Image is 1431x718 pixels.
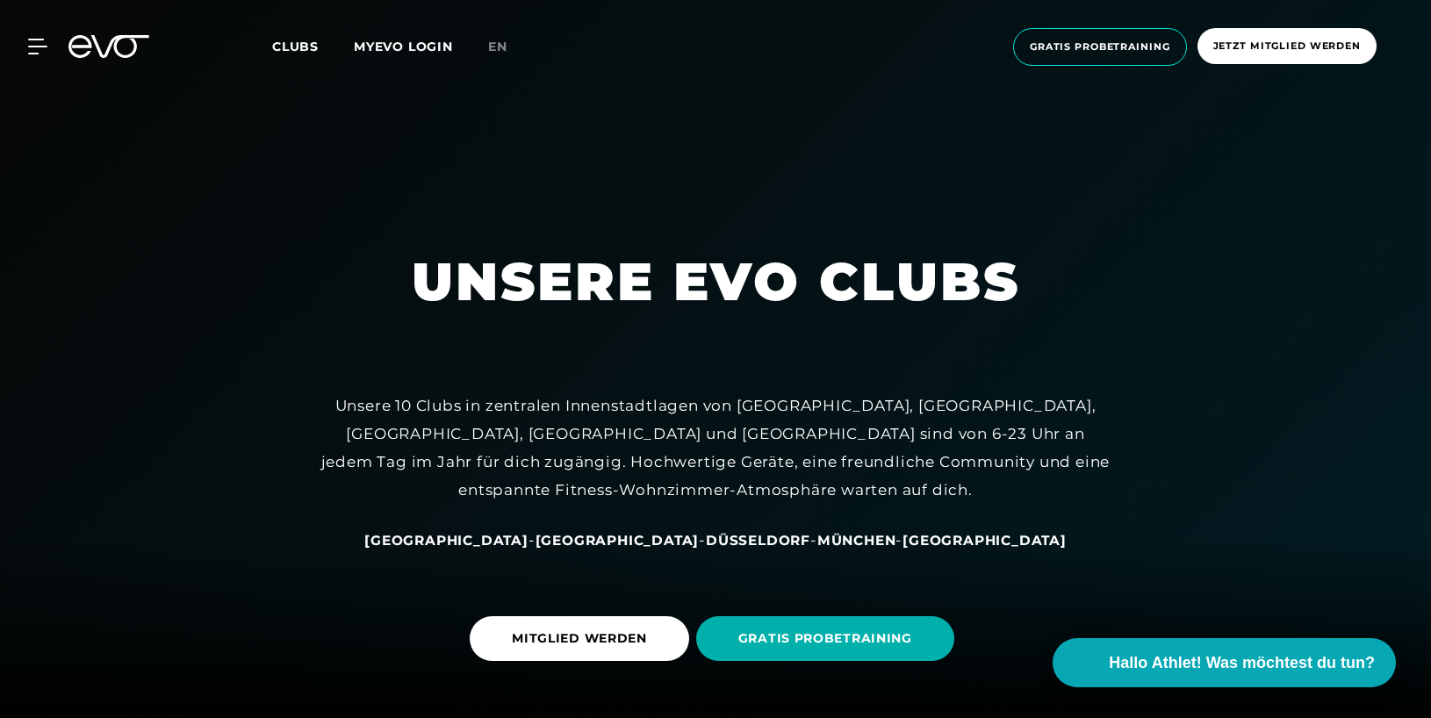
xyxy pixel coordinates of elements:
a: MYEVO LOGIN [354,39,453,54]
a: GRATIS PROBETRAINING [696,603,961,674]
a: MITGLIED WERDEN [470,603,696,674]
div: - - - - [320,526,1111,554]
a: en [488,37,529,57]
span: [GEOGRAPHIC_DATA] [902,532,1067,549]
a: Clubs [272,38,354,54]
a: Düsseldorf [706,531,810,549]
span: Jetzt Mitglied werden [1213,39,1361,54]
a: München [817,531,896,549]
button: Hallo Athlet! Was möchtest du tun? [1053,638,1396,687]
span: en [488,39,507,54]
span: Clubs [272,39,319,54]
span: [GEOGRAPHIC_DATA] [536,532,700,549]
a: [GEOGRAPHIC_DATA] [902,531,1067,549]
a: Jetzt Mitglied werden [1192,28,1382,66]
span: GRATIS PROBETRAINING [738,629,912,648]
span: Düsseldorf [706,532,810,549]
span: München [817,532,896,549]
span: Gratis Probetraining [1030,39,1170,54]
h1: UNSERE EVO CLUBS [412,248,1020,316]
a: [GEOGRAPHIC_DATA] [536,531,700,549]
span: MITGLIED WERDEN [512,629,647,648]
span: [GEOGRAPHIC_DATA] [364,532,529,549]
div: Unsere 10 Clubs in zentralen Innenstadtlagen von [GEOGRAPHIC_DATA], [GEOGRAPHIC_DATA], [GEOGRAPHI... [320,391,1111,505]
a: [GEOGRAPHIC_DATA] [364,531,529,549]
span: Hallo Athlet! Was möchtest du tun? [1109,651,1375,675]
a: Gratis Probetraining [1008,28,1192,66]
